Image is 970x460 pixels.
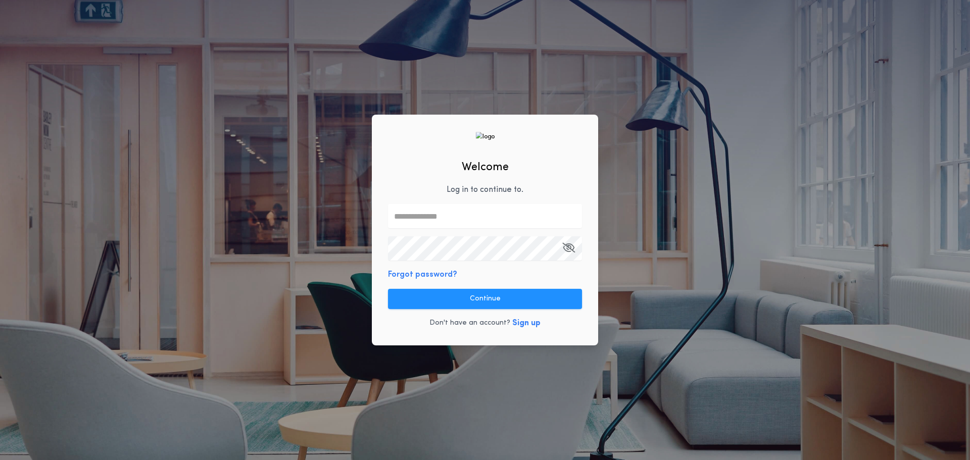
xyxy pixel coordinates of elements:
p: Log in to continue to . [447,184,523,196]
h2: Welcome [462,159,509,176]
button: Forgot password? [388,269,457,281]
button: Sign up [512,317,541,329]
p: Don't have an account? [429,318,510,328]
button: Continue [388,289,582,309]
img: logo [475,132,495,141]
